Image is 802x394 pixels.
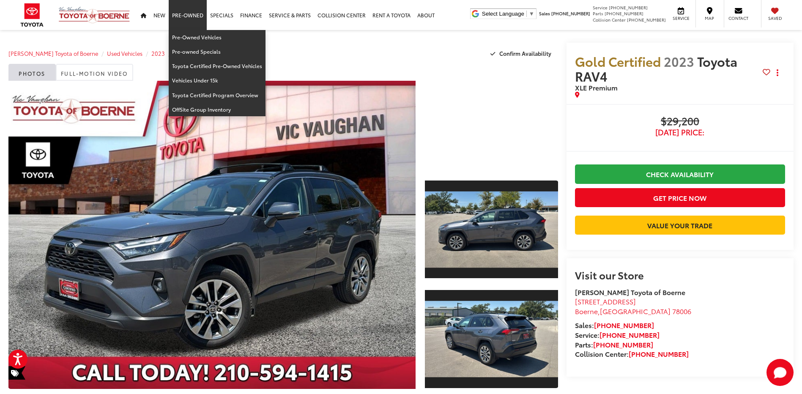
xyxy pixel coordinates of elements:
span: [PHONE_NUMBER] [605,10,643,16]
a: Vehicles Under 15k [169,73,266,88]
a: [STREET_ADDRESS] Boerne,[GEOGRAPHIC_DATA] 78006 [575,296,691,316]
button: Confirm Availability [486,46,558,61]
span: [PHONE_NUMBER] [551,10,590,16]
img: 2023 Toyota RAV4 XLE Premium [4,79,420,391]
span: , [575,306,691,316]
a: Expand Photo 2 [425,289,558,389]
span: [STREET_ADDRESS] [575,296,636,306]
a: [PHONE_NUMBER] [594,320,654,330]
a: Used Vehicles [107,49,142,57]
h2: Visit our Store [575,269,785,280]
a: Expand Photo 0 [8,81,416,389]
a: [PERSON_NAME] Toyota of Boerne [8,49,98,57]
svg: Start Chat [766,359,794,386]
span: Toyota RAV4 [575,52,737,85]
span: ▼ [529,11,534,17]
span: Collision Center [593,16,626,23]
a: Toyota Certified Program Overview [169,88,266,102]
a: [PHONE_NUMBER] [593,339,653,349]
a: [PHONE_NUMBER] [599,330,660,339]
a: Select Language​ [482,11,534,17]
span: [DATE] Price: [575,128,785,137]
a: Full-Motion Video [56,64,133,81]
a: Pre-Owned Vehicles [169,30,266,44]
a: OffSite Group Inventory [169,102,266,116]
a: Photos [8,64,56,81]
img: 2023 Toyota RAV4 XLE Premium [424,191,559,268]
span: [PHONE_NUMBER] [609,4,648,11]
span: Special [8,366,25,380]
span: Confirm Availability [499,49,551,57]
img: 2023 Toyota RAV4 XLE Premium [424,301,559,378]
strong: Collision Center: [575,349,689,358]
a: Check Availability [575,164,785,183]
div: View Full-Motion Video [425,81,558,170]
span: XLE Premium [575,82,618,92]
a: 2023 [151,49,165,57]
span: Gold Certified [575,52,661,70]
button: Get Price Now [575,188,785,207]
a: Toyota Certified Pre-Owned Vehicles [169,59,266,73]
strong: [PERSON_NAME] Toyota of Boerne [575,287,685,297]
span: 2023 [664,52,694,70]
span: [GEOGRAPHIC_DATA] [600,306,671,316]
span: dropdown dots [777,69,778,76]
span: Parts [593,10,603,16]
span: ​ [526,11,527,17]
strong: Sales: [575,320,654,330]
strong: Service: [575,330,660,339]
a: Pre-owned Specials [169,44,266,59]
button: Toggle Chat Window [766,359,794,386]
span: Service [593,4,608,11]
span: $29,200 [575,115,785,128]
span: Contact [728,15,748,21]
a: Value Your Trade [575,216,785,235]
strong: Parts: [575,339,653,349]
span: 78006 [672,306,691,316]
a: [PHONE_NUMBER] [629,349,689,358]
img: Vic Vaughan Toyota of Boerne [58,6,130,24]
button: Actions [770,66,785,80]
span: Service [671,15,690,21]
span: Select Language [482,11,524,17]
span: [PHONE_NUMBER] [627,16,666,23]
span: Map [700,15,719,21]
a: Expand Photo 1 [425,180,558,279]
span: Saved [766,15,784,21]
span: Sales [539,10,550,16]
span: Boerne [575,306,598,316]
